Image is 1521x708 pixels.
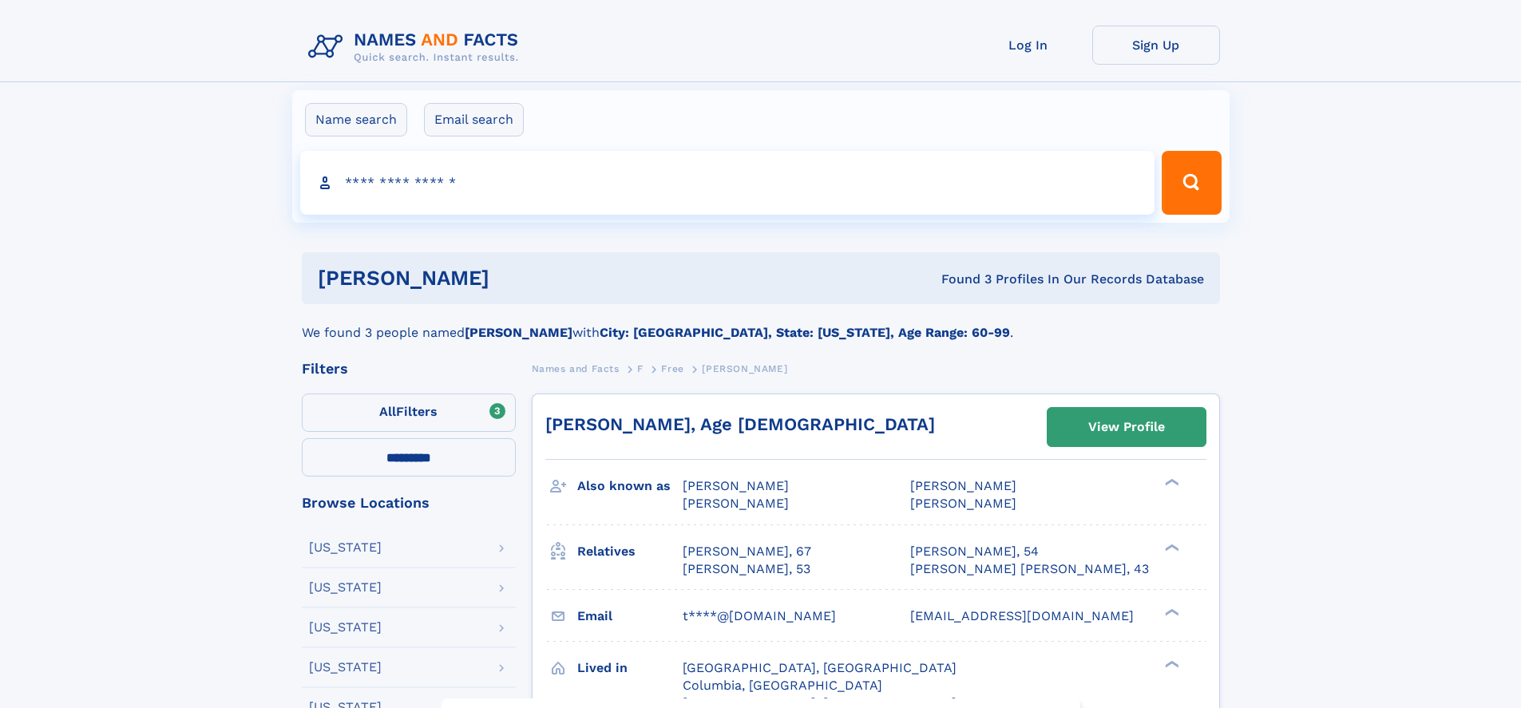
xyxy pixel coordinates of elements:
[309,541,382,554] div: [US_STATE]
[661,358,683,378] a: Free
[305,103,407,136] label: Name search
[532,358,620,378] a: Names and Facts
[379,404,396,419] span: All
[1088,409,1165,445] div: View Profile
[302,26,532,69] img: Logo Names and Facts
[910,543,1039,560] a: [PERSON_NAME], 54
[577,473,683,500] h3: Also known as
[683,543,811,560] a: [PERSON_NAME], 67
[577,603,683,630] h3: Email
[545,414,935,434] a: [PERSON_NAME], Age [DEMOGRAPHIC_DATA]
[1161,607,1180,617] div: ❯
[577,655,683,682] h3: Lived in
[683,496,789,511] span: [PERSON_NAME]
[683,678,882,693] span: Columbia, [GEOGRAPHIC_DATA]
[702,363,787,374] span: [PERSON_NAME]
[910,608,1134,623] span: [EMAIL_ADDRESS][DOMAIN_NAME]
[637,358,644,378] a: F
[1162,151,1221,215] button: Search Button
[1048,408,1206,446] a: View Profile
[683,560,810,578] a: [PERSON_NAME], 53
[302,394,516,432] label: Filters
[683,660,957,675] span: [GEOGRAPHIC_DATA], [GEOGRAPHIC_DATA]
[964,26,1092,65] a: Log In
[309,581,382,594] div: [US_STATE]
[1161,542,1180,552] div: ❯
[302,304,1220,342] div: We found 3 people named with .
[1161,477,1180,488] div: ❯
[683,478,789,493] span: [PERSON_NAME]
[1161,659,1180,669] div: ❯
[318,268,715,288] h1: [PERSON_NAME]
[577,538,683,565] h3: Relatives
[424,103,524,136] label: Email search
[302,362,516,376] div: Filters
[309,621,382,634] div: [US_STATE]
[309,661,382,674] div: [US_STATE]
[600,325,1010,340] b: City: [GEOGRAPHIC_DATA], State: [US_STATE], Age Range: 60-99
[910,496,1016,511] span: [PERSON_NAME]
[302,496,516,510] div: Browse Locations
[1092,26,1220,65] a: Sign Up
[300,151,1155,215] input: search input
[715,271,1204,288] div: Found 3 Profiles In Our Records Database
[910,478,1016,493] span: [PERSON_NAME]
[661,363,683,374] span: Free
[910,560,1149,578] a: [PERSON_NAME] [PERSON_NAME], 43
[465,325,572,340] b: [PERSON_NAME]
[637,363,644,374] span: F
